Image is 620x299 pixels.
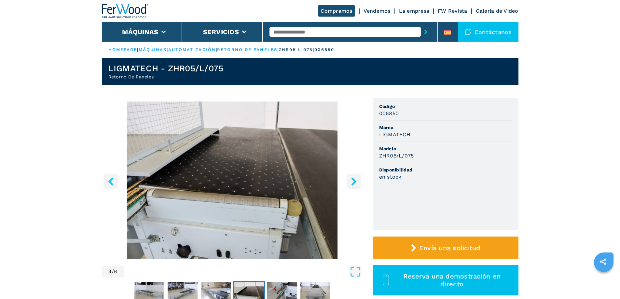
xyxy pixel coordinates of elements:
button: Open Fullscreen [125,266,361,278]
span: | [137,47,138,52]
h3: LIGMATECH [379,131,410,138]
button: Máquinas [122,28,158,36]
h3: en stock [379,173,402,181]
p: zhr05 l 075 | [279,47,314,53]
a: HOMEPAGE [108,47,137,52]
button: Envía una solicitud [373,237,518,259]
a: Compramos [318,5,355,17]
h1: LIGMATECH - ZHR05/L/075 [108,63,224,74]
img: Ferwood [102,4,149,18]
span: Modelo [379,145,512,152]
h3: ZHR05/L/075 [379,152,414,159]
img: Retorno De Paneles LIGMATECH ZHR05/L/075 [102,102,363,259]
button: submit-button [421,24,431,39]
button: right-button [347,174,361,189]
a: sharethis [595,253,611,270]
a: Vendemos [364,8,391,14]
span: / [112,269,114,274]
a: retorno de paneles [217,47,277,52]
button: left-button [103,174,118,189]
span: | [277,47,279,52]
div: Contáctanos [458,22,518,42]
a: La empresa [399,8,430,14]
p: 006850 [314,47,334,53]
span: | [216,47,217,52]
span: | [167,47,168,52]
span: 4 [108,269,112,274]
iframe: Chat [592,270,615,294]
h3: 006850 [379,110,399,117]
span: 6 [114,269,117,274]
span: Disponibilidad [379,167,512,173]
a: FW Revista [438,8,467,14]
a: Galeria de Video [476,8,518,14]
img: Contáctanos [465,29,471,35]
div: Go to Slide 4 [102,102,363,259]
span: Reserva una demostración en directo [393,272,511,288]
span: Marca [379,124,512,131]
button: Reserva una demostración en directo [373,265,518,295]
h2: Retorno De Paneles [108,74,224,80]
span: Código [379,103,512,110]
span: Envía una solicitud [419,244,481,252]
a: automatización [168,47,216,52]
a: máquinas [139,47,167,52]
button: Servicios [203,28,239,36]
